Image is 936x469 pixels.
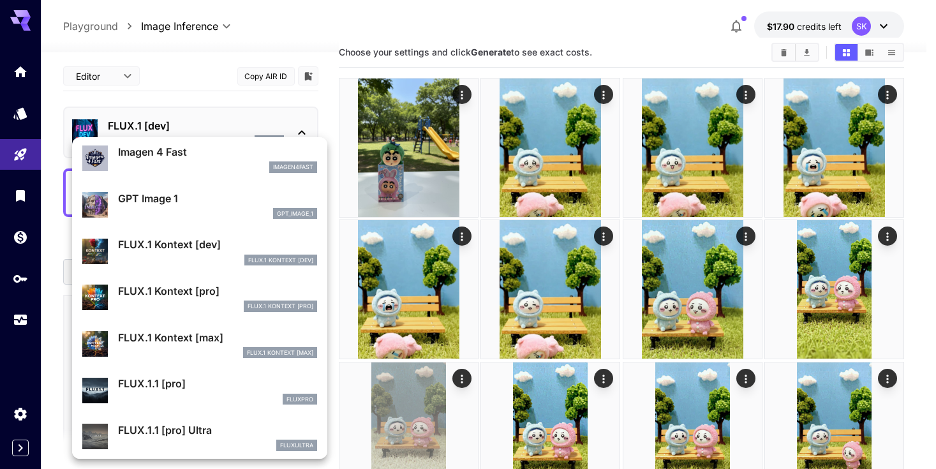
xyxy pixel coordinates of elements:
p: FLUX.1 Kontext [max] [118,330,317,345]
p: imagen4fast [273,163,313,172]
p: GPT Image 1 [118,191,317,206]
p: Imagen 4 Fast [118,144,317,160]
p: FLUX.1.1 [pro] Ultra [118,422,317,438]
p: FLUX.1 Kontext [pro] [118,283,317,299]
div: FLUX.1.1 [pro]fluxpro [82,371,317,410]
div: GPT Image 1gpt_image_1 [82,186,317,225]
p: FLUX.1 Kontext [pro] [248,302,313,311]
div: FLUX.1 Kontext [pro]FLUX.1 Kontext [pro] [82,278,317,317]
p: fluxpro [286,395,313,404]
div: FLUX.1.1 [pro] Ultrafluxultra [82,417,317,456]
p: FLUX.1 Kontext [max] [247,348,313,357]
div: FLUX.1 Kontext [dev]FLUX.1 Kontext [dev] [82,232,317,271]
p: fluxultra [280,441,313,450]
p: FLUX.1 Kontext [dev] [248,256,313,265]
p: FLUX.1.1 [pro] [118,376,317,391]
div: Imagen 4 Fastimagen4fast [82,139,317,178]
p: FLUX.1 Kontext [dev] [118,237,317,252]
p: gpt_image_1 [277,209,313,218]
div: FLUX.1 Kontext [max]FLUX.1 Kontext [max] [82,325,317,364]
